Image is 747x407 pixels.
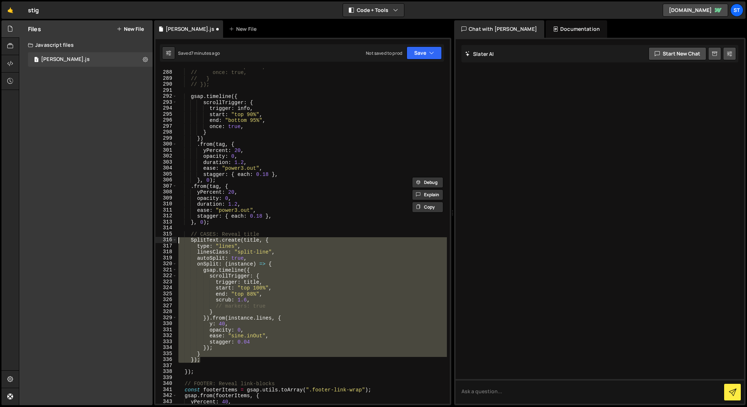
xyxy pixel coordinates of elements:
div: [PERSON_NAME].js [41,56,90,63]
button: Explain [412,189,443,200]
div: 16026/42920.js [28,52,153,67]
div: 334 [156,345,177,351]
div: 294 [156,105,177,111]
button: Debug [412,177,443,188]
div: Chat with [PERSON_NAME] [454,20,544,38]
button: New File [117,26,144,32]
div: 307 [156,183,177,189]
div: 312 [156,213,177,219]
div: 304 [156,165,177,171]
a: [DOMAIN_NAME] [663,4,728,17]
div: 313 [156,219,177,225]
span: 1 [34,57,39,63]
div: 290 [156,81,177,87]
div: Javascript files [19,38,153,52]
div: 311 [156,207,177,213]
div: 320 [156,261,177,267]
a: 🤙 [1,1,19,19]
div: 332 [156,333,177,339]
div: 327 [156,303,177,309]
div: 301 [156,147,177,153]
div: 328 [156,309,177,315]
div: 331 [156,327,177,333]
div: 300 [156,141,177,147]
button: Code + Tools [343,4,404,17]
div: 319 [156,255,177,261]
div: 333 [156,339,177,345]
div: Documentation [546,20,607,38]
div: 314 [156,225,177,231]
div: 335 [156,351,177,357]
div: 318 [156,249,177,255]
div: 317 [156,243,177,249]
div: 341 [156,387,177,393]
div: 321 [156,267,177,273]
div: 322 [156,273,177,279]
div: 309 [156,195,177,201]
button: Copy [412,202,443,213]
div: 289 [156,75,177,82]
div: 330 [156,321,177,327]
div: 298 [156,129,177,135]
div: 329 [156,315,177,321]
div: Not saved to prod [366,50,402,56]
h2: Slater AI [465,50,494,57]
div: 288 [156,69,177,75]
div: 292 [156,93,177,99]
div: stig [28,6,39,15]
div: 325 [156,291,177,297]
div: 296 [156,117,177,123]
div: 337 [156,363,177,369]
button: Save [407,46,442,59]
div: 7 minutes ago [191,50,220,56]
div: 297 [156,123,177,129]
div: 315 [156,231,177,237]
div: 340 [156,381,177,387]
div: 291 [156,87,177,94]
div: 338 [156,369,177,375]
div: 303 [156,159,177,165]
div: 299 [156,135,177,141]
button: Start new chat [649,47,706,60]
div: 336 [156,357,177,363]
a: St [730,4,743,17]
div: [PERSON_NAME].js [166,25,214,33]
div: 306 [156,177,177,183]
div: 305 [156,171,177,177]
div: 293 [156,99,177,106]
div: 295 [156,111,177,118]
div: 339 [156,375,177,381]
div: 310 [156,201,177,207]
div: New File [229,25,259,33]
div: 343 [156,399,177,405]
div: 326 [156,297,177,303]
div: 308 [156,189,177,195]
div: 302 [156,153,177,159]
div: 324 [156,285,177,291]
h2: Files [28,25,41,33]
div: 342 [156,392,177,399]
div: 323 [156,279,177,285]
div: Saved [178,50,220,56]
div: 316 [156,237,177,243]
